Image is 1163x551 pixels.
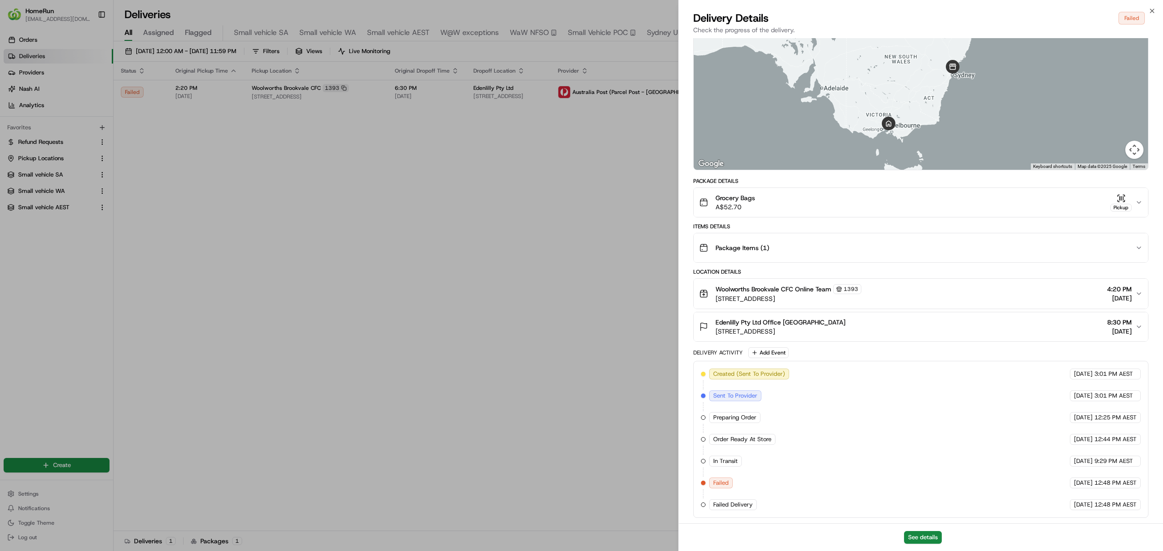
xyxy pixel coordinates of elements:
button: Keyboard shortcuts [1033,163,1072,170]
span: 3:01 PM AEST [1094,370,1133,378]
span: [DATE] [1074,501,1093,509]
span: Order Ready At Store [713,435,771,443]
a: Open this area in Google Maps (opens a new window) [696,158,726,170]
div: Delivery Activity [693,349,743,356]
button: Pickup [1110,194,1132,212]
a: Terms [1133,164,1145,169]
span: Woolworths Brookvale CFC Online Team [716,285,831,294]
span: [DATE] [1074,413,1093,422]
span: 3:01 PM AEST [1094,392,1133,400]
span: [STREET_ADDRESS] [716,294,861,303]
button: Map camera controls [1125,141,1143,159]
button: Add Event [748,347,789,358]
img: Google [696,158,726,170]
span: [DATE] [1074,392,1093,400]
span: [DATE] [1107,294,1132,303]
span: Delivery Details [693,11,769,25]
span: Grocery Bags [716,193,755,202]
div: Location Details [693,268,1148,275]
p: Check the progress of the delivery. [693,25,1148,34]
span: Preparing Order [713,413,756,422]
span: [DATE] [1107,327,1132,336]
span: Map data ©2025 Google [1078,164,1127,169]
span: [DATE] [1074,479,1093,487]
span: 12:48 PM AEST [1094,479,1137,487]
span: Sent To Provider [713,392,757,400]
div: Pickup [1110,204,1132,212]
span: A$52.70 [716,202,755,212]
span: [DATE] [1074,435,1093,443]
button: Woolworths Brookvale CFC Online Team1393[STREET_ADDRESS]4:20 PM[DATE] [694,279,1148,309]
span: 9:29 PM AEST [1094,457,1133,465]
span: [DATE] [1074,457,1093,465]
span: 1393 [844,285,858,293]
span: 8:30 PM [1107,318,1132,327]
span: 4:20 PM [1107,285,1132,294]
button: Edenlilly Pty Ltd Office [GEOGRAPHIC_DATA][STREET_ADDRESS]8:30 PM[DATE] [694,312,1148,341]
span: [STREET_ADDRESS] [716,327,845,336]
span: 12:25 PM AEST [1094,413,1137,422]
div: Package Details [693,177,1148,185]
span: Package Items ( 1 ) [716,243,769,252]
span: 12:44 PM AEST [1094,435,1137,443]
span: Failed Delivery [713,501,753,509]
div: Items Details [693,223,1148,230]
span: 12:48 PM AEST [1094,501,1137,509]
button: Grocery BagsA$52.70Pickup [694,188,1148,217]
button: See details [904,531,942,544]
span: In Transit [713,457,738,465]
span: Created (Sent To Provider) [713,370,785,378]
span: [DATE] [1074,370,1093,378]
span: Failed [713,479,729,487]
button: Package Items (1) [694,233,1148,262]
span: Edenlilly Pty Ltd Office [GEOGRAPHIC_DATA] [716,318,845,327]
